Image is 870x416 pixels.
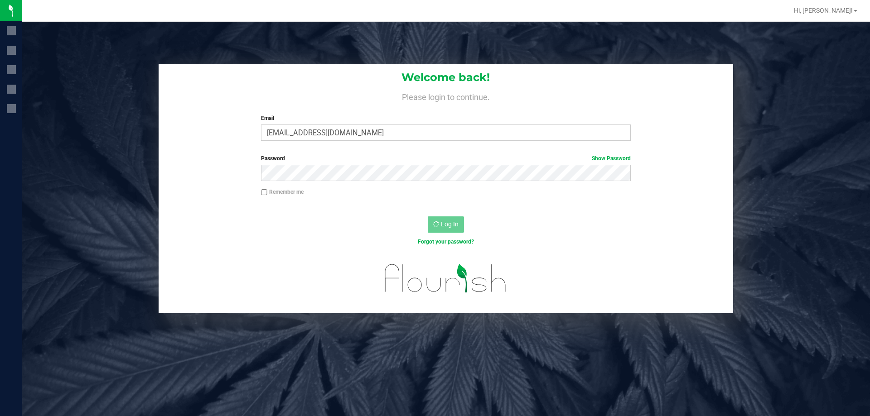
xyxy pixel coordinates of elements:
[261,189,267,196] input: Remember me
[418,239,474,245] a: Forgot your password?
[428,216,464,233] button: Log In
[374,255,517,301] img: flourish_logo.svg
[159,72,733,83] h1: Welcome back!
[261,155,285,162] span: Password
[592,155,631,162] a: Show Password
[159,91,733,101] h4: Please login to continue.
[441,220,459,228] span: Log In
[794,7,853,14] span: Hi, [PERSON_NAME]!
[261,188,304,196] label: Remember me
[261,114,630,122] label: Email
